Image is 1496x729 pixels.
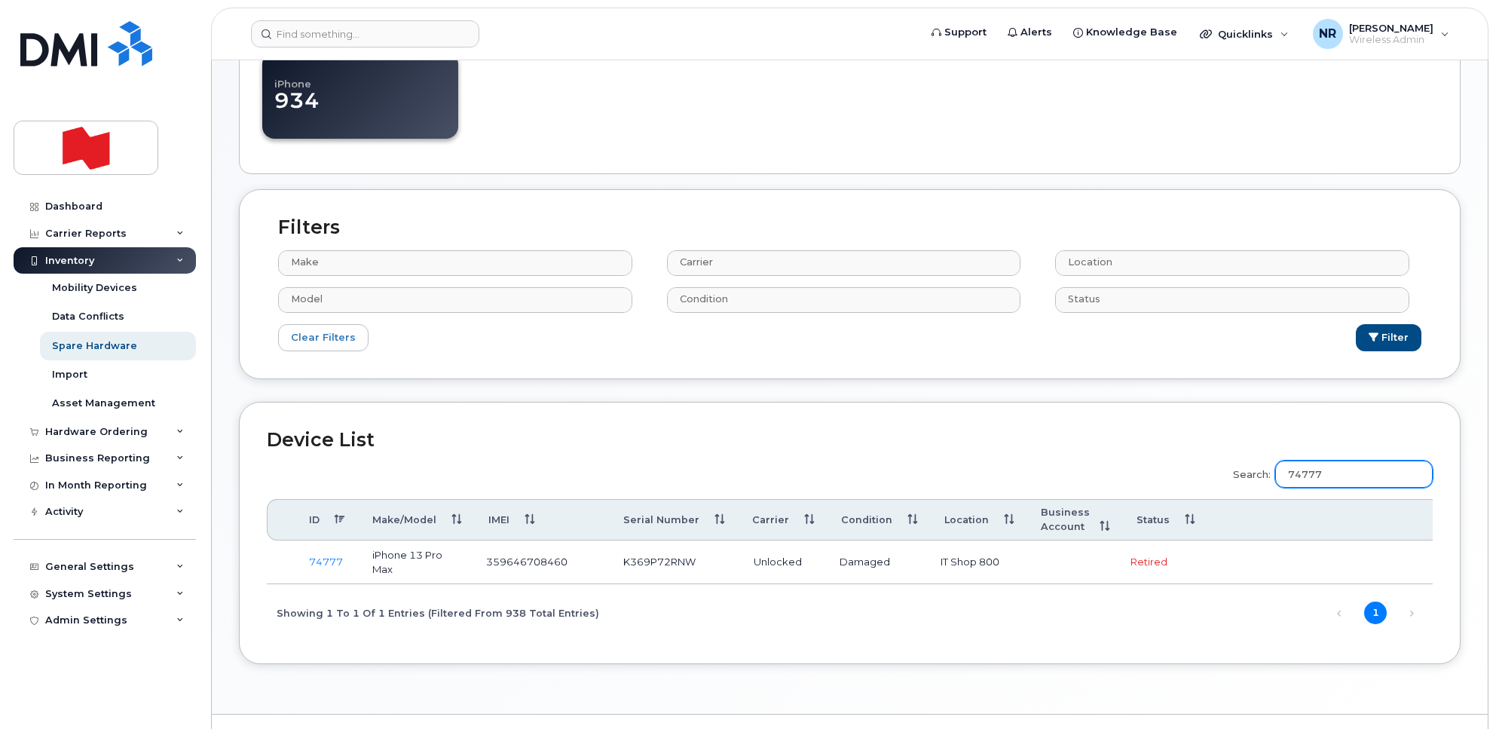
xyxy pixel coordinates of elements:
td: iPhone 13 Pro Max [359,541,473,584]
a: 1 [1364,602,1387,624]
a: Previous [1328,602,1351,625]
th: Serial Number: activate to sort column ascending [610,499,739,541]
span: NR [1319,25,1336,43]
h2: Filters [267,217,1433,238]
span: Knowledge Base [1086,25,1177,40]
td: IT Shop 800 [927,541,1023,584]
div: Nancy Robitaille [1302,19,1460,49]
a: Next [1400,602,1423,625]
td: 359646708460 [473,541,610,584]
span: Quicklinks [1218,28,1273,40]
th: ID: activate to sort column descending [295,499,359,541]
td: Damaged [826,541,927,584]
th: IMEI: activate to sort column ascending [475,499,610,541]
input: Search: [1275,461,1433,488]
div: Quicklinks [1189,19,1299,49]
span: [PERSON_NAME] [1349,22,1433,34]
a: 74777 [309,556,343,568]
label: Search: [1223,451,1433,493]
a: Clear Filters [278,324,369,352]
dd: 934 [274,89,458,128]
td: Unlocked [740,541,826,584]
th: Business Account: activate to sort column ascending [1027,499,1123,541]
button: Filter [1356,324,1421,352]
span: Support [944,25,987,40]
span: Alerts [1020,25,1052,40]
td: K369P72RNW [610,541,740,584]
a: Support [921,17,997,47]
input: Find something... [251,20,479,47]
a: Knowledge Base [1063,17,1188,47]
span: Retired [1130,556,1167,568]
th: Location: activate to sort column ascending [931,499,1027,541]
h4: iPhone [274,63,458,89]
h2: Device List [267,430,1433,451]
div: Showing 1 to 1 of 1 entries (filtered from 938 total entries) [267,599,599,625]
th: Condition: activate to sort column ascending [828,499,931,541]
a: Alerts [997,17,1063,47]
th: Make/Model: activate to sort column ascending [359,499,475,541]
th: Carrier: activate to sort column ascending [739,499,828,541]
span: Wireless Admin [1349,34,1433,46]
th: Status: activate to sort column ascending [1123,499,1208,541]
